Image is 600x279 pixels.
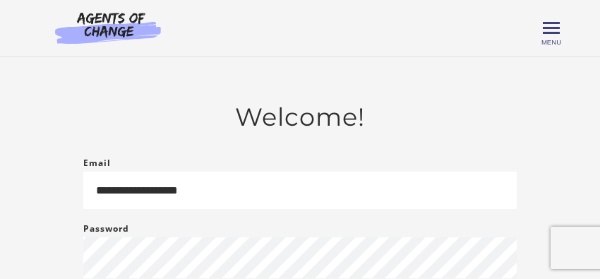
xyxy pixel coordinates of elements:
[83,155,111,172] label: Email
[543,27,560,29] span: Toggle menu
[543,20,560,37] button: Toggle menu Menu
[83,220,129,237] label: Password
[83,102,516,132] h2: Welcome!
[541,38,561,46] span: Menu
[40,11,176,44] img: Agents of Change Logo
